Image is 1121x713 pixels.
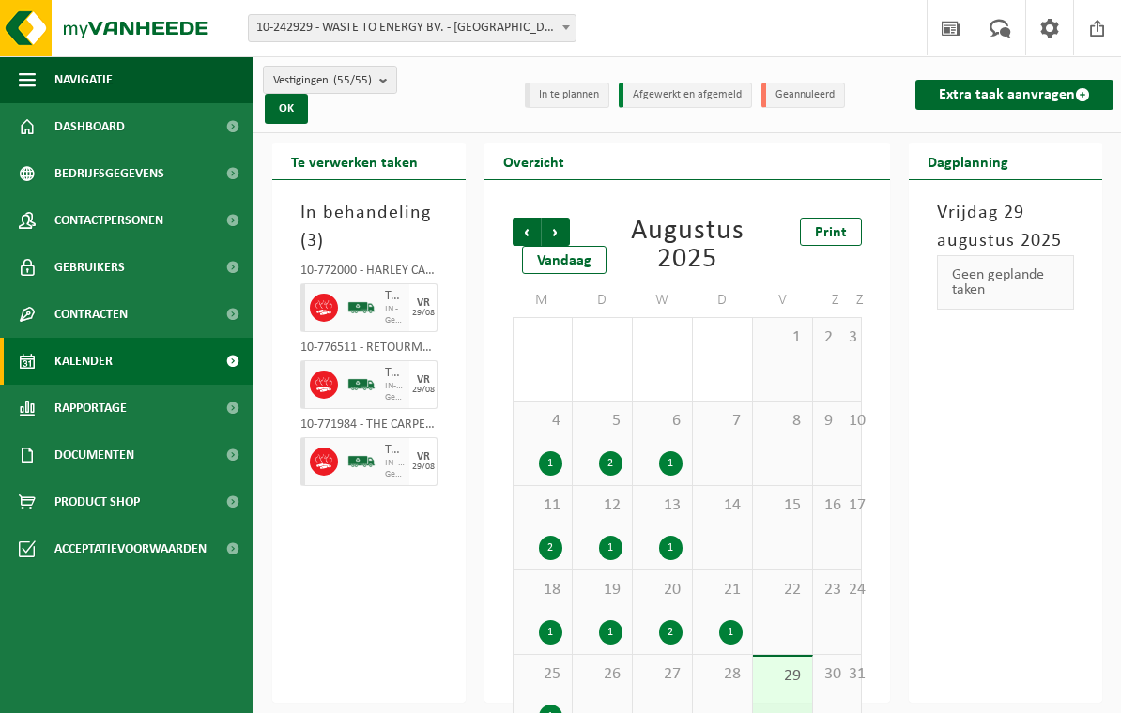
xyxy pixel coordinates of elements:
div: VR [417,374,430,386]
span: 27 [642,664,683,685]
span: 3 [847,327,852,348]
td: M [513,283,573,317]
span: Bedrijfsgegevens [54,150,164,197]
img: BL-SO-LV [347,294,376,322]
span: 24 [847,580,852,600]
span: Dashboard [54,103,125,150]
span: Textiel Post Consumer Tapijt (CR) [385,443,405,458]
span: 16 [822,495,827,516]
span: Product Shop [54,478,140,525]
span: 7 [702,411,743,432]
div: 29/08 [412,309,435,318]
span: 10 [847,411,852,432]
div: 1 [719,620,743,645]
span: Rapportage [54,385,127,432]
span: 12 [582,495,622,516]
img: BL-SO-LV [347,448,376,476]
span: IN-SELFD-Textiel Recyclage Matrassen- RETOURMATRAS [385,381,405,392]
span: 6 [642,411,683,432]
span: 25 [523,664,562,685]
span: Print [815,225,847,240]
div: Vandaag [522,246,607,274]
div: 2 [539,536,562,560]
span: Textiel Recyclage Matrassen (CR) [385,366,405,381]
td: V [753,283,813,317]
div: 10-776511 - RETOURMATRAS BV - [GEOGRAPHIC_DATA] [300,341,438,360]
a: Print [800,218,862,246]
span: 10-242929 - WASTE TO ENERGY BV. - NIJKERK [249,15,576,41]
span: 8 [762,411,803,432]
button: OK [265,94,308,124]
h2: Dagplanning [909,143,1027,179]
h3: In behandeling ( ) [300,199,438,255]
td: D [693,283,753,317]
span: 9 [822,411,827,432]
button: Vestigingen(55/55) [263,66,397,94]
div: 1 [659,451,683,476]
span: 15 [762,495,803,516]
td: D [573,283,633,317]
img: BL-SO-LV [347,371,376,399]
div: 29/08 [412,386,435,395]
span: 29 [762,666,803,687]
div: VR [417,451,430,463]
div: 2 [659,620,683,645]
span: 22 [762,580,803,600]
span: 1 [762,327,803,348]
h2: Te verwerken taken [272,143,437,179]
td: Z [837,283,862,317]
a: Extra taak aanvragen [915,80,1113,110]
span: 21 [702,580,743,600]
span: 10-242929 - WASTE TO ENERGY BV. - NIJKERK [248,14,576,42]
span: 23 [822,580,827,600]
span: IN - SELFD - GEMENGD TEXTIEL - HARLEY CARPETS [GEOGRAPHIC_DATA] [385,304,405,315]
span: Gebruikers [54,244,125,291]
span: Geplande zelfaanlevering [385,392,405,403]
li: Afgewerkt en afgemeld [619,83,752,108]
span: Geplande zelfaanlevering [385,315,405,326]
div: 1 [539,620,562,645]
span: 31 [847,664,852,685]
div: 10-771984 - THE CARPET BUREAU - [PERSON_NAME] [300,418,438,437]
span: 17 [847,495,852,516]
div: 29/08 [412,463,435,472]
span: Navigatie [54,56,113,103]
span: 28 [702,664,743,685]
div: 10-772000 - HARLEY CARPETS PERTH HOUSE - BRENTWOORD [300,265,438,283]
div: 2 [599,451,622,476]
td: Z [813,283,837,317]
span: 13 [642,495,683,516]
span: 20 [642,580,683,600]
span: 5 [582,411,622,432]
span: 2 [822,327,827,348]
li: Geannuleerd [761,83,845,108]
div: VR [417,297,430,309]
count: (55/55) [333,74,372,86]
div: 1 [599,620,622,645]
h3: Vrijdag 29 augustus 2025 [937,199,1074,255]
div: 1 [659,536,683,560]
span: 4 [523,411,562,432]
span: Textiel Post Consumer Tapijt (CR) [385,289,405,304]
span: Kalender [54,338,113,385]
span: 26 [582,664,622,685]
span: Documenten [54,432,134,478]
li: In te plannen [525,83,609,108]
span: Vestigingen [273,67,372,95]
span: Geplande zelfaanlevering [385,469,405,480]
div: 1 [539,451,562,476]
span: 3 [307,232,317,250]
span: Vorige [513,218,541,246]
span: Acceptatievoorwaarden [54,525,207,572]
span: 11 [523,495,562,516]
span: Volgende [542,218,570,246]
div: 1 [599,536,622,560]
div: Augustus 2025 [630,218,744,274]
span: IN - SELFD - GEMENGD TEXTIEL - CARPET BUREAU [385,458,405,469]
span: Contracten [54,291,128,338]
span: 14 [702,495,743,516]
td: W [633,283,693,317]
span: Contactpersonen [54,197,163,244]
span: 18 [523,580,562,600]
div: Geen geplande taken [937,255,1074,310]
